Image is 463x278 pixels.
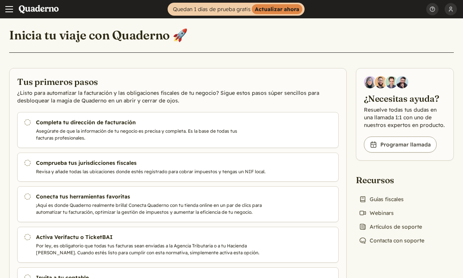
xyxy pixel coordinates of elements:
a: Contacta con soporte [356,235,427,246]
h3: Comprueba tus jurisdicciones fiscales [36,159,281,167]
img: Ivo Oltmans, Business Developer at Quaderno [385,76,398,88]
img: Javier Rubio, DevRel at Quaderno [396,76,408,88]
a: Quedan 1 días de prueba gratisActualizar ahora [168,3,305,16]
h2: Recursos [356,174,427,186]
a: Conecta tus herramientas favoritas ¡Aquí es donde Quaderno realmente brilla! Conecta Quaderno con... [17,186,339,222]
h2: ¿Necesitas ayuda? [364,93,446,104]
h3: Completa tu dirección de facturación [36,119,281,126]
h2: Tus primeros pasos [17,76,339,88]
a: Artículos de soporte [356,221,425,232]
a: Comprueba tus jurisdicciones fiscales Revisa y añade todas las ubicaciones donde estés registrado... [17,153,339,182]
p: ¡Aquí es donde Quaderno realmente brilla! Conecta Quaderno con tu tienda online en un par de clic... [36,202,281,216]
a: Programar llamada [364,137,437,153]
a: Completa tu dirección de facturación Asegúrate de que la información de tu negocio es precisa y c... [17,112,339,148]
p: Por ley, es obligatorio que todas tus facturas sean enviadas a la Agencia Tributaria o a tu Hacie... [36,242,281,256]
img: Diana Carrasco, Account Executive at Quaderno [364,76,376,88]
a: Activa Verifactu o TicketBAI Por ley, es obligatorio que todas tus facturas sean enviadas a la Ag... [17,227,339,263]
a: Webinars [356,208,397,218]
p: ¿Listo para automatizar la facturación y las obligaciones fiscales de tu negocio? Sigue estos pas... [17,89,339,104]
strong: Actualizar ahora [252,4,302,14]
h1: Inicia tu viaje con Quaderno 🚀 [9,28,188,43]
a: Guías fiscales [356,194,407,205]
img: Jairo Fumero, Account Executive at Quaderno [375,76,387,88]
h3: Activa Verifactu o TicketBAI [36,233,281,241]
h3: Conecta tus herramientas favoritas [36,193,281,200]
p: Resuelve todas tus dudas en una llamada 1:1 con uno de nuestros expertos en producto. [364,106,446,129]
p: Revisa y añade todas las ubicaciones donde estés registrado para cobrar impuestos y tengas un NIF... [36,168,281,175]
p: Asegúrate de que la información de tu negocio es precisa y completa. Es la base de todas tus fact... [36,128,281,141]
